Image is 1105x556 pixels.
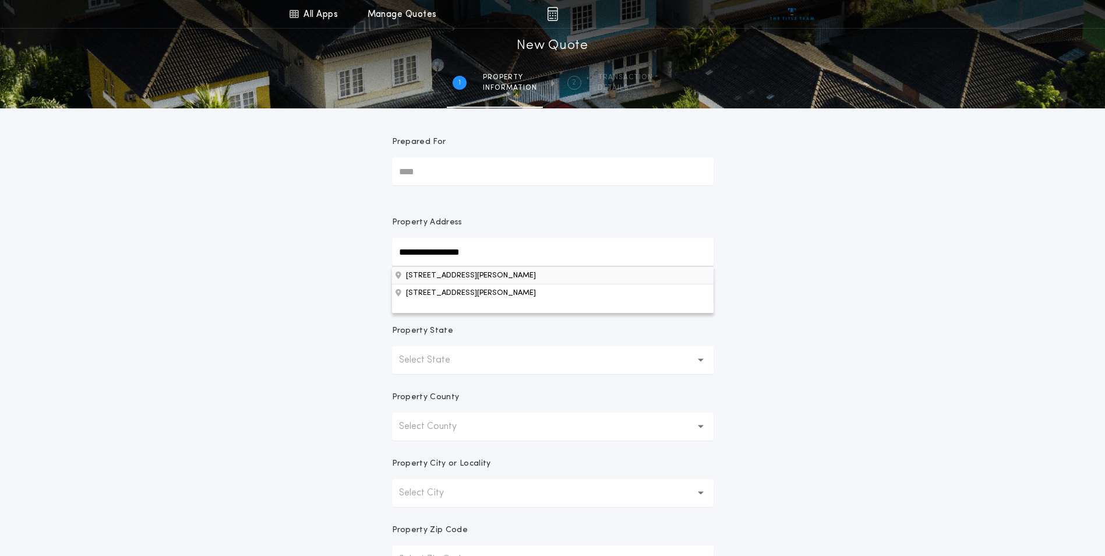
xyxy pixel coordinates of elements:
p: Property Zip Code [392,525,468,536]
button: Select City [392,479,714,507]
h2: 2 [572,78,576,87]
p: Select City [399,486,463,500]
span: Transaction [598,73,653,82]
h2: 1 [458,78,461,87]
button: Select County [392,413,714,441]
p: Property City or Locality [392,458,491,470]
img: img [547,7,558,21]
p: Select State [399,353,469,367]
p: Prepared For [392,136,446,148]
input: Prepared For [392,157,714,185]
button: Property Address[STREET_ADDRESS][PERSON_NAME] [392,266,714,284]
span: information [483,83,537,93]
p: Select County [399,420,475,434]
span: Property [483,73,537,82]
h1: New Quote [517,37,588,55]
p: Property State [392,325,453,337]
button: Select State [392,346,714,374]
img: vs-icon [770,8,814,20]
p: Property Address [392,217,714,228]
span: details [598,83,653,93]
button: Property Address[STREET_ADDRESS][PERSON_NAME] [392,284,714,301]
p: Property County [392,392,460,403]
